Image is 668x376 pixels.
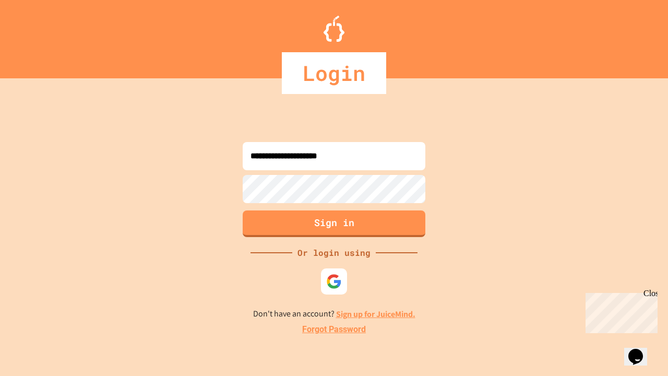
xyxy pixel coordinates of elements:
iframe: chat widget [624,334,658,366]
a: Sign up for JuiceMind. [336,309,415,320]
div: Login [282,52,386,94]
p: Don't have an account? [253,308,415,321]
div: Or login using [292,246,376,259]
div: Chat with us now!Close [4,4,72,66]
button: Sign in [243,210,425,237]
img: google-icon.svg [326,274,342,289]
iframe: chat widget [581,289,658,333]
a: Forgot Password [302,323,366,336]
img: Logo.svg [324,16,344,42]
